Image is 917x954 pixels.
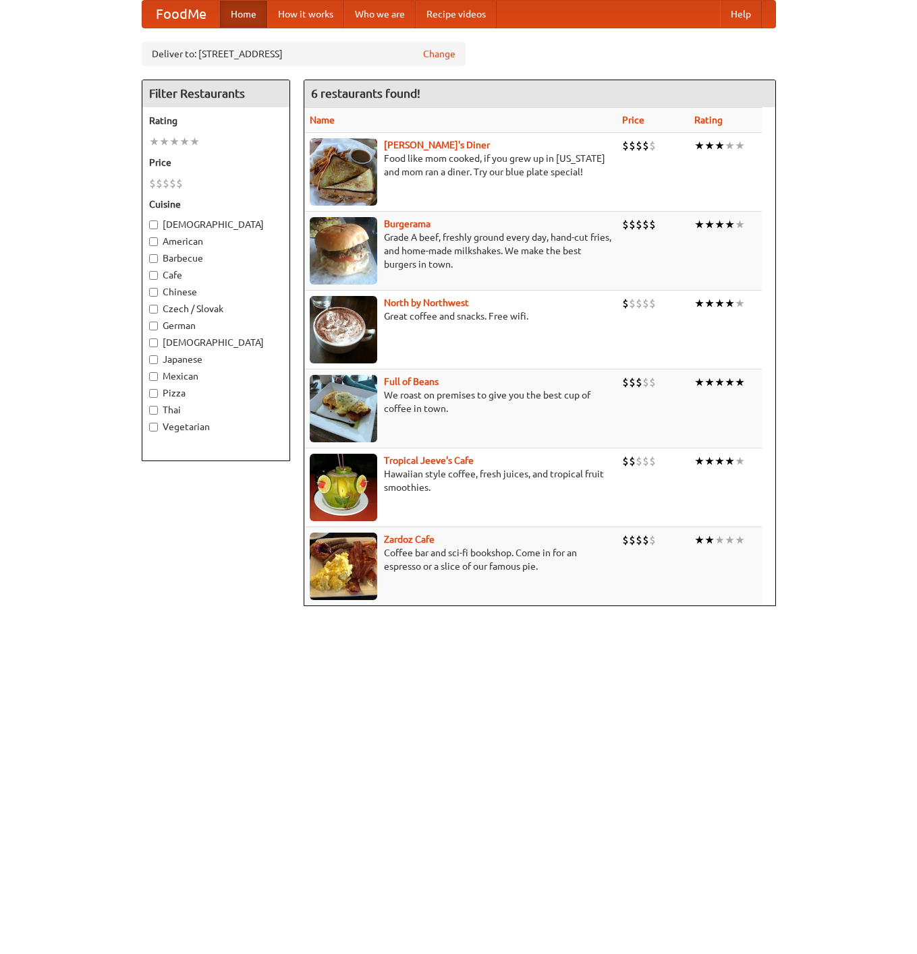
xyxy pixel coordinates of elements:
[636,375,642,390] li: $
[694,138,704,153] li: ★
[629,375,636,390] li: $
[725,296,735,311] li: ★
[622,138,629,153] li: $
[649,138,656,153] li: $
[149,288,158,297] input: Chinese
[384,455,474,466] a: Tropical Jeeve's Cafe
[704,533,715,547] li: ★
[629,533,636,547] li: $
[310,217,377,285] img: burgerama.jpg
[149,268,283,282] label: Cafe
[384,297,469,308] a: North by Northwest
[622,454,629,469] li: $
[423,47,455,61] a: Change
[416,1,497,28] a: Recipe videos
[344,1,416,28] a: Who we are
[310,467,611,494] p: Hawaiian style coffee, fresh juices, and tropical fruit smoothies.
[636,533,642,547] li: $
[149,322,158,330] input: German
[715,375,725,390] li: ★
[649,296,656,311] li: $
[142,1,220,28] a: FoodMe
[642,296,649,311] li: $
[163,176,169,191] li: $
[636,217,642,232] li: $
[149,355,158,364] input: Japanese
[715,454,725,469] li: ★
[149,372,158,381] input: Mexican
[694,217,704,232] li: ★
[149,114,283,127] h5: Rating
[310,231,611,271] p: Grade A beef, freshly ground every day, hand-cut fries, and home-made milkshakes. We make the bes...
[735,138,745,153] li: ★
[149,251,283,265] label: Barbecue
[149,336,283,349] label: [DEMOGRAPHIC_DATA]
[149,134,159,149] li: ★
[629,296,636,311] li: $
[636,454,642,469] li: $
[642,217,649,232] li: $
[735,217,745,232] li: ★
[220,1,267,28] a: Home
[735,454,745,469] li: ★
[310,546,611,573] p: Coffee bar and sci-fi bookshop. Come in for an espresso or a slice of our famous pie.
[310,375,377,442] img: beans.jpg
[311,87,420,100] ng-pluralize: 6 restaurants found!
[149,254,158,263] input: Barbecue
[149,218,283,231] label: [DEMOGRAPHIC_DATA]
[694,115,723,125] a: Rating
[310,454,377,521] img: jeeves.jpg
[310,309,611,323] p: Great coffee and snacks. Free wifi.
[149,285,283,299] label: Chinese
[384,140,490,150] a: [PERSON_NAME]'s Diner
[629,454,636,469] li: $
[622,533,629,547] li: $
[715,533,725,547] li: ★
[735,296,745,311] li: ★
[704,375,715,390] li: ★
[142,80,289,107] h4: Filter Restaurants
[190,134,200,149] li: ★
[149,369,283,383] label: Mexican
[636,138,642,153] li: $
[176,176,183,191] li: $
[149,237,158,246] input: American
[149,353,283,366] label: Japanese
[310,152,611,179] p: Food like mom cooked, if you grew up in [US_STATE] and mom ran a diner. Try our blue plate special!
[715,138,725,153] li: ★
[169,134,179,149] li: ★
[149,305,158,314] input: Czech / Slovak
[169,176,176,191] li: $
[149,389,158,398] input: Pizza
[725,217,735,232] li: ★
[622,217,629,232] li: $
[649,217,656,232] li: $
[267,1,344,28] a: How it works
[649,454,656,469] li: $
[704,138,715,153] li: ★
[649,375,656,390] li: $
[142,42,466,66] div: Deliver to: [STREET_ADDRESS]
[735,533,745,547] li: ★
[310,296,377,363] img: north.jpg
[720,1,762,28] a: Help
[149,386,283,400] label: Pizza
[629,217,636,232] li: $
[694,533,704,547] li: ★
[649,533,656,547] li: $
[149,220,158,229] input: [DEMOGRAPHIC_DATA]
[636,296,642,311] li: $
[735,375,745,390] li: ★
[149,420,283,434] label: Vegetarian
[149,338,158,347] input: [DEMOGRAPHIC_DATA]
[179,134,190,149] li: ★
[384,376,439,387] a: Full of Beans
[149,271,158,280] input: Cafe
[384,534,435,545] b: Zardoz Cafe
[149,423,158,431] input: Vegetarian
[622,296,629,311] li: $
[622,115,644,125] a: Price
[149,302,283,316] label: Czech / Slovak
